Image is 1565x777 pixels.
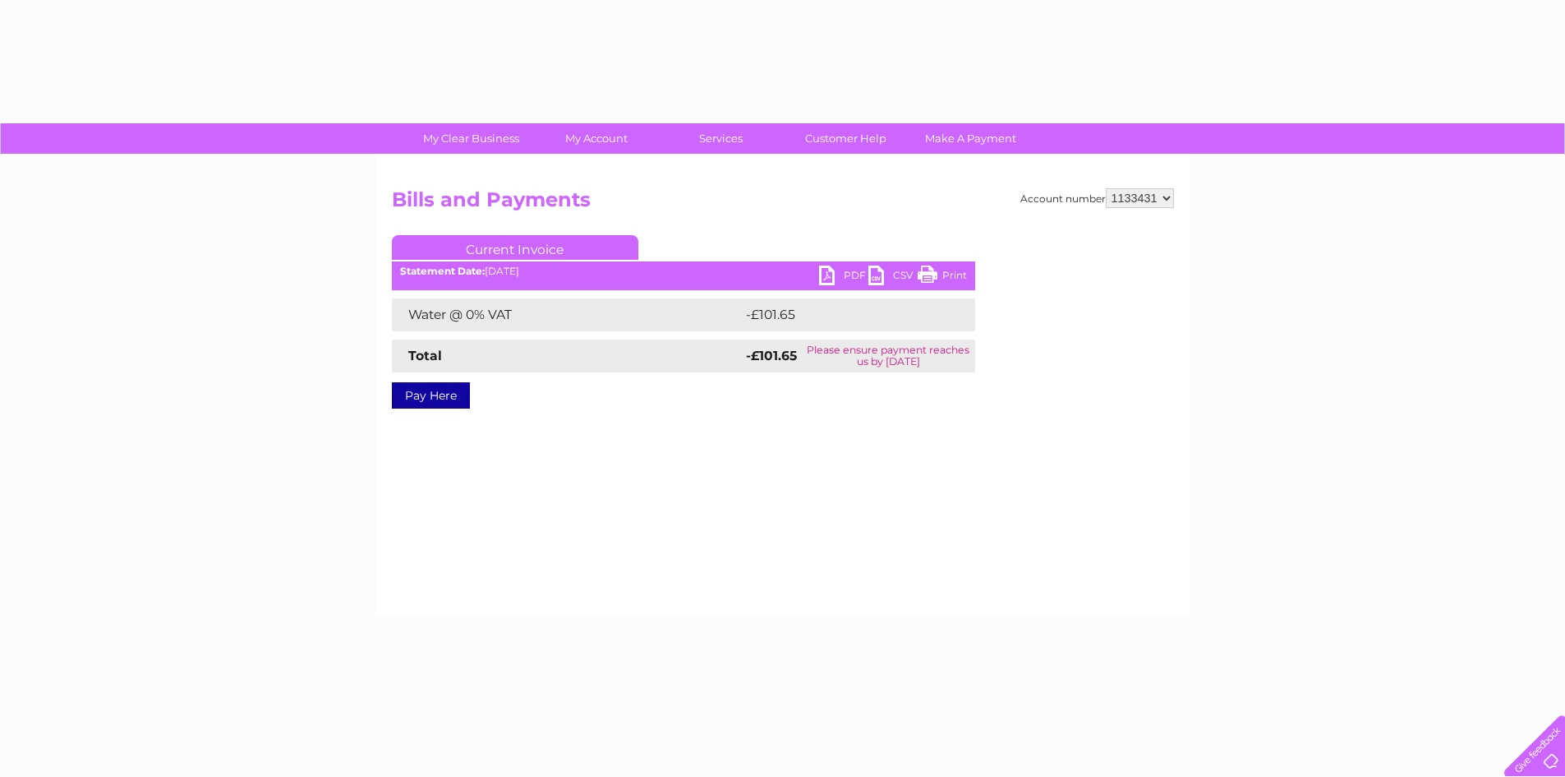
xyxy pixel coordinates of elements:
[403,123,539,154] a: My Clear Business
[918,266,967,289] a: Print
[528,123,664,154] a: My Account
[778,123,914,154] a: Customer Help
[742,298,946,331] td: -£101.65
[819,266,868,289] a: PDF
[392,235,638,260] a: Current Invoice
[408,348,442,363] strong: Total
[903,123,1038,154] a: Make A Payment
[802,340,975,372] td: Please ensure payment reaches us by [DATE]
[868,266,918,289] a: CSV
[1020,188,1174,208] div: Account number
[392,298,742,331] td: Water @ 0% VAT
[746,348,797,363] strong: -£101.65
[400,265,485,277] b: Statement Date:
[392,382,470,409] a: Pay Here
[392,266,975,277] div: [DATE]
[653,123,789,154] a: Services
[392,188,1174,220] h2: Bills and Payments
